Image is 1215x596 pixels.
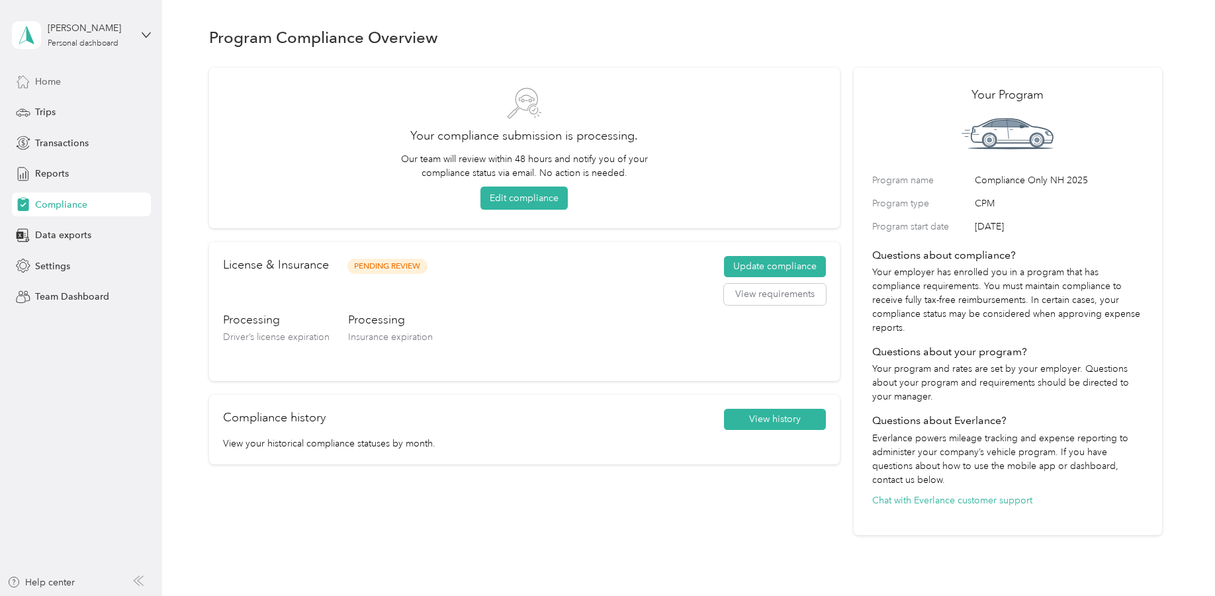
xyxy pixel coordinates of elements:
p: Your program and rates are set by your employer. Questions about your program and requirements sh... [872,362,1144,404]
p: Our team will review within 48 hours and notify you of your compliance status via email. No actio... [394,152,654,180]
span: Driver’s license expiration [223,331,330,343]
h2: License & Insurance [223,256,329,274]
h4: Questions about compliance? [872,247,1144,263]
h1: Program Compliance Overview [209,30,438,44]
h4: Questions about your program? [872,344,1144,360]
span: Compliance Only NH 2025 [975,173,1144,187]
span: Home [35,75,61,89]
p: Your employer has enrolled you in a program that has compliance requirements. You must maintain c... [872,265,1144,335]
span: Compliance [35,198,87,212]
label: Program type [872,196,970,210]
h4: Questions about Everlance? [872,413,1144,429]
span: Team Dashboard [35,290,109,304]
p: View your historical compliance statuses by month. [223,437,826,450]
button: Update compliance [724,256,826,277]
p: Everlance powers mileage tracking and expense reporting to administer your company’s vehicle prog... [872,431,1144,487]
span: Pending Review [347,259,427,274]
label: Program name [872,173,970,187]
div: [PERSON_NAME] [48,21,130,35]
span: Data exports [35,228,91,242]
button: View history [724,409,826,430]
label: Program start date [872,220,970,234]
span: Trips [35,105,56,119]
button: Help center [7,575,75,589]
span: Transactions [35,136,89,150]
h3: Processing [348,312,433,328]
h2: Compliance history [223,409,326,427]
button: Chat with Everlance customer support [872,493,1032,507]
h3: Processing [223,312,330,328]
span: Settings [35,259,70,273]
span: Insurance expiration [348,331,433,343]
div: Personal dashboard [48,40,118,48]
h2: Your compliance submission is processing. [228,127,821,145]
span: CPM [975,196,1144,210]
button: Edit compliance [480,187,568,210]
span: [DATE] [975,220,1144,234]
button: View requirements [724,284,826,305]
iframe: Everlance-gr Chat Button Frame [1141,522,1215,596]
h2: Your Program [872,86,1144,104]
span: Reports [35,167,69,181]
